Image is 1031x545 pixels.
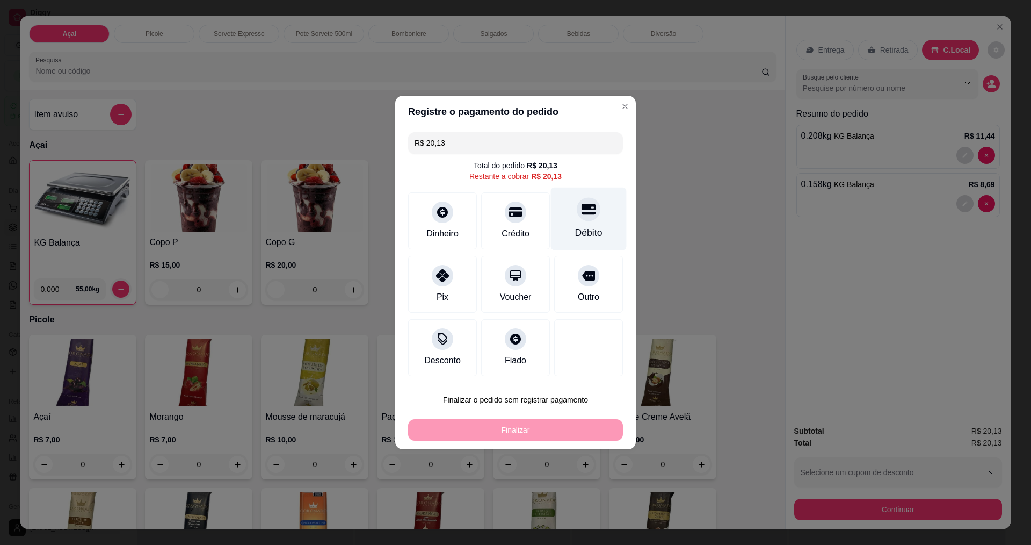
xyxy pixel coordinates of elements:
div: Total do pedido [474,160,557,171]
div: Pix [437,291,448,304]
div: Restante a cobrar [469,171,562,182]
button: Close [616,98,634,115]
div: Débito [575,226,602,240]
div: Outro [578,291,599,304]
button: Finalizar o pedido sem registrar pagamento [408,389,623,411]
div: Dinheiro [426,227,459,240]
input: Ex.: hambúrguer de cordeiro [415,132,616,154]
div: Desconto [424,354,461,367]
div: Fiado [505,354,526,367]
header: Registre o pagamento do pedido [395,96,636,128]
div: Voucher [500,291,532,304]
div: Crédito [502,227,529,240]
div: R$ 20,13 [527,160,557,171]
div: R$ 20,13 [531,171,562,182]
